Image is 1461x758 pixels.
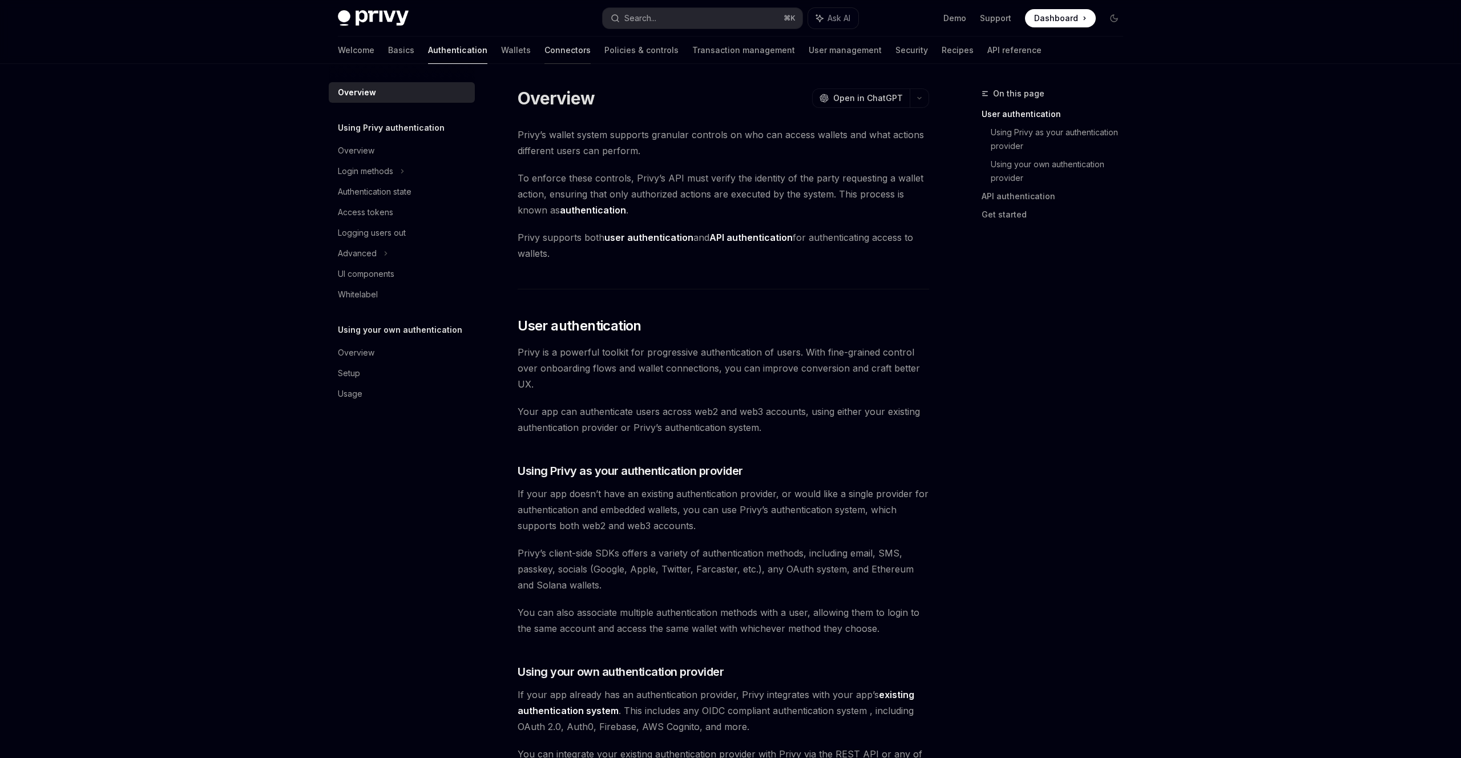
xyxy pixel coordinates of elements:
[518,545,929,593] span: Privy’s client-side SDKs offers a variety of authentication methods, including email, SMS, passke...
[518,463,743,479] span: Using Privy as your authentication provider
[518,604,929,636] span: You can also associate multiple authentication methods with a user, allowing them to login to the...
[809,37,882,64] a: User management
[980,13,1011,24] a: Support
[833,92,903,104] span: Open in ChatGPT
[993,87,1044,100] span: On this page
[329,202,475,223] a: Access tokens
[338,144,374,158] div: Overview
[329,140,475,161] a: Overview
[329,342,475,363] a: Overview
[604,37,679,64] a: Policies & controls
[338,121,445,135] h5: Using Privy authentication
[560,204,626,216] strong: authentication
[338,346,374,360] div: Overview
[1034,13,1078,24] span: Dashboard
[812,88,910,108] button: Open in ChatGPT
[428,37,487,64] a: Authentication
[1025,9,1096,27] a: Dashboard
[329,223,475,243] a: Logging users out
[991,123,1132,155] a: Using Privy as your authentication provider
[828,13,850,24] span: Ask AI
[895,37,928,64] a: Security
[624,11,656,25] div: Search...
[943,13,966,24] a: Demo
[982,205,1132,224] a: Get started
[338,323,462,337] h5: Using your own authentication
[987,37,1042,64] a: API reference
[518,344,929,392] span: Privy is a powerful toolkit for progressive authentication of users. With fine-grained control ov...
[808,8,858,29] button: Ask AI
[518,88,595,108] h1: Overview
[338,267,394,281] div: UI components
[329,384,475,404] a: Usage
[709,232,793,243] strong: API authentication
[982,105,1132,123] a: User authentication
[982,187,1132,205] a: API authentication
[338,37,374,64] a: Welcome
[329,284,475,305] a: Whitelabel
[338,185,411,199] div: Authentication state
[518,404,929,436] span: Your app can authenticate users across web2 and web3 accounts, using either your existing authent...
[329,363,475,384] a: Setup
[784,14,796,23] span: ⌘ K
[329,82,475,103] a: Overview
[338,247,377,260] div: Advanced
[338,387,362,401] div: Usage
[338,205,393,219] div: Access tokens
[329,182,475,202] a: Authentication state
[518,687,929,735] span: If your app already has an authentication provider, Privy integrates with your app’s . This inclu...
[501,37,531,64] a: Wallets
[1105,9,1123,27] button: Toggle dark mode
[518,127,929,159] span: Privy’s wallet system supports granular controls on who can access wallets and what actions diffe...
[518,317,641,335] span: User authentication
[692,37,795,64] a: Transaction management
[544,37,591,64] a: Connectors
[518,486,929,534] span: If your app doesn’t have an existing authentication provider, or would like a single provider for...
[603,8,802,29] button: Search...⌘K
[604,232,693,243] strong: user authentication
[338,288,378,301] div: Whitelabel
[388,37,414,64] a: Basics
[942,37,974,64] a: Recipes
[338,10,409,26] img: dark logo
[338,226,406,240] div: Logging users out
[518,170,929,218] span: To enforce these controls, Privy’s API must verify the identity of the party requesting a wallet ...
[338,164,393,178] div: Login methods
[329,264,475,284] a: UI components
[338,366,360,380] div: Setup
[338,86,376,99] div: Overview
[518,664,724,680] span: Using your own authentication provider
[991,155,1132,187] a: Using your own authentication provider
[518,229,929,261] span: Privy supports both and for authenticating access to wallets.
